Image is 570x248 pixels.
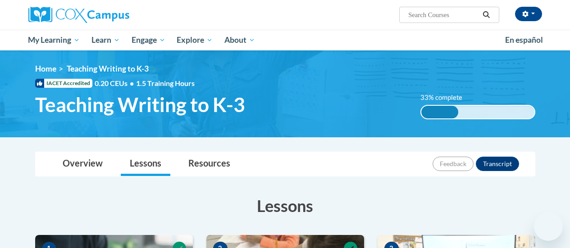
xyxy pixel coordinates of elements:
a: My Learning [23,30,86,50]
div: Main menu [22,30,549,50]
span: Engage [132,35,165,45]
a: Learn [86,30,126,50]
span: 1.5 Training Hours [136,79,195,87]
a: Overview [54,152,112,176]
a: Engage [126,30,171,50]
a: En español [499,31,549,50]
span: Explore [177,35,213,45]
h3: Lessons [35,194,535,217]
span: About [224,35,255,45]
img: Cox Campus [28,7,129,23]
a: Lessons [121,152,170,176]
a: Cox Campus [28,7,191,23]
a: Explore [171,30,219,50]
label: 33% complete [420,93,472,103]
div: 33% complete [421,106,459,118]
span: 0.20 CEUs [95,78,136,88]
span: Learn [91,35,120,45]
button: Feedback [433,157,474,171]
button: Search [479,9,493,20]
button: Account Settings [515,7,542,21]
a: About [219,30,261,50]
iframe: Button to launch messaging window [534,212,563,241]
a: Home [35,64,56,73]
span: En español [505,35,543,45]
a: Resources [179,152,239,176]
button: Transcript [476,157,519,171]
span: • [130,79,134,87]
span: IACET Accredited [35,79,92,88]
span: My Learning [28,35,80,45]
input: Search Courses [407,9,479,20]
span: Teaching Writing to K-3 [35,93,245,117]
span: Teaching Writing to K-3 [67,64,149,73]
